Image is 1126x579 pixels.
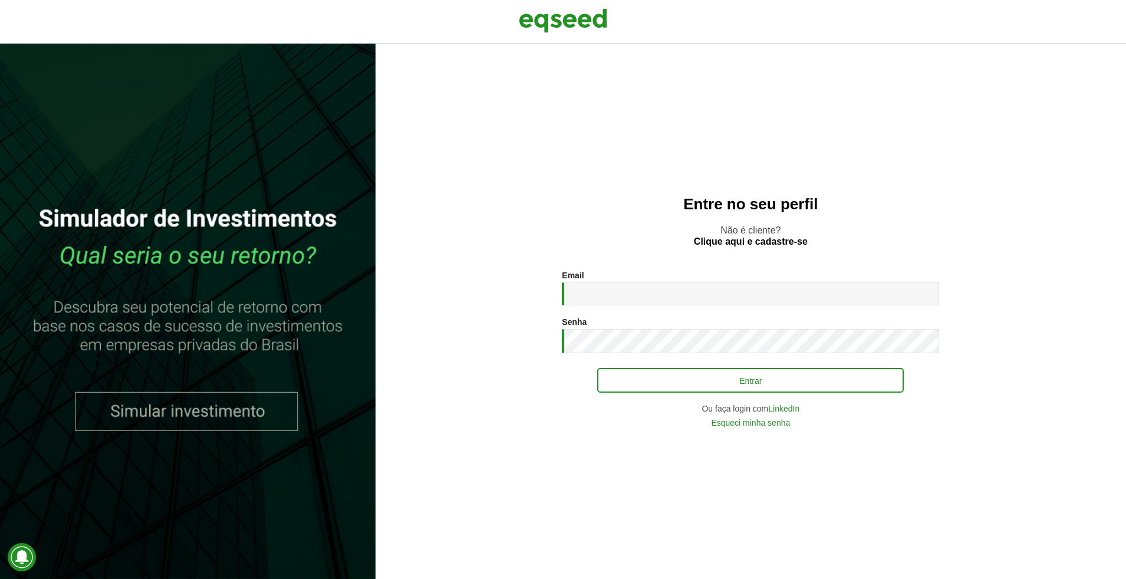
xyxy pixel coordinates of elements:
a: Clique aqui e cadastre-se [694,237,808,246]
button: Entrar [597,368,904,393]
label: Email [562,271,584,279]
img: EqSeed Logo [519,6,607,35]
div: Ou faça login com [562,404,939,413]
a: Esqueci minha senha [711,419,790,427]
label: Senha [562,318,587,326]
a: LinkedIn [768,404,799,413]
p: Não é cliente? [399,225,1102,247]
h2: Entre no seu perfil [399,196,1102,213]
